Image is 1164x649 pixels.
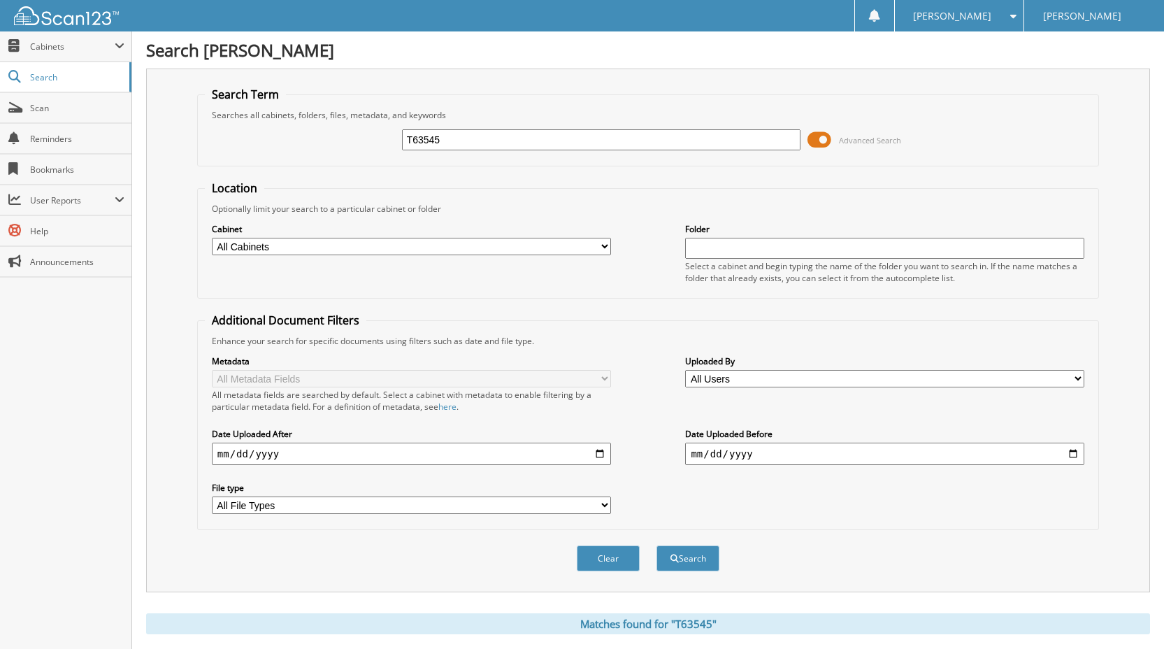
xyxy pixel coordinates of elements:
button: Clear [577,545,640,571]
legend: Additional Document Filters [205,313,366,328]
div: Select a cabinet and begin typing the name of the folder you want to search in. If the name match... [685,260,1084,284]
span: Cabinets [30,41,115,52]
div: Optionally limit your search to a particular cabinet or folder [205,203,1091,215]
label: Metadata [212,355,611,367]
div: Searches all cabinets, folders, files, metadata, and keywords [205,109,1091,121]
span: Search [30,71,122,83]
span: Advanced Search [839,135,901,145]
span: User Reports [30,194,115,206]
span: Announcements [30,256,124,268]
label: File type [212,482,611,494]
span: Scan [30,102,124,114]
button: Search [656,545,719,571]
span: Bookmarks [30,164,124,176]
div: Matches found for "T63545" [146,613,1150,634]
legend: Search Term [205,87,286,102]
label: Uploaded By [685,355,1084,367]
input: start [212,443,611,465]
label: Date Uploaded After [212,428,611,440]
span: [PERSON_NAME] [1043,12,1121,20]
label: Folder [685,223,1084,235]
div: All metadata fields are searched by default. Select a cabinet with metadata to enable filtering b... [212,389,611,413]
label: Cabinet [212,223,611,235]
h1: Search [PERSON_NAME] [146,38,1150,62]
label: Date Uploaded Before [685,428,1084,440]
div: Enhance your search for specific documents using filters such as date and file type. [205,335,1091,347]
input: end [685,443,1084,465]
span: Help [30,225,124,237]
span: Reminders [30,133,124,145]
img: scan123-logo-white.svg [14,6,119,25]
a: here [438,401,457,413]
span: [PERSON_NAME] [913,12,991,20]
legend: Location [205,180,264,196]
